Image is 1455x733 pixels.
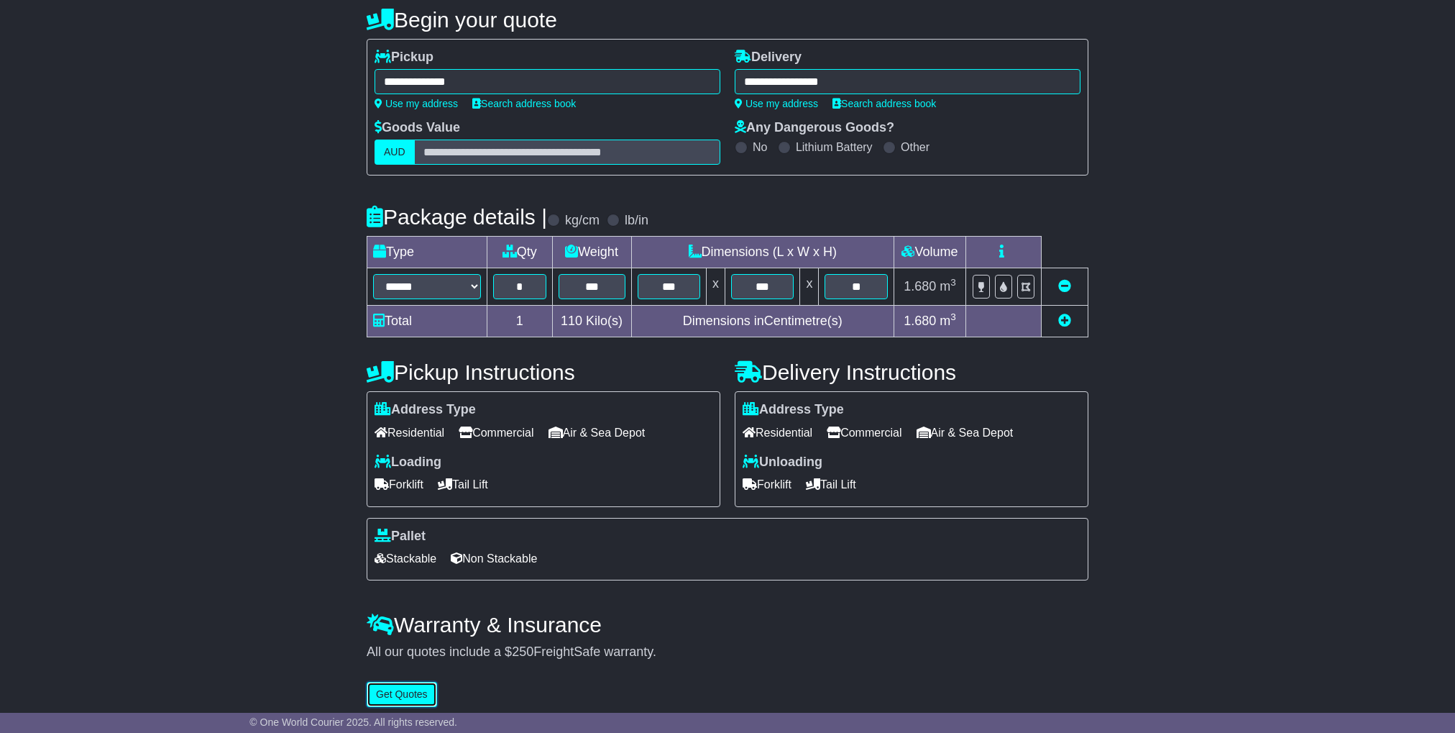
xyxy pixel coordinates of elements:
td: Total [367,306,487,337]
h4: Warranty & Insurance [367,613,1088,637]
label: Pallet [375,529,426,545]
td: x [800,268,819,306]
a: Search address book [832,98,936,109]
span: Tail Lift [806,473,856,496]
span: 250 [512,645,533,659]
span: Commercial [827,422,901,444]
label: Lithium Battery [796,140,873,154]
span: 110 [561,314,582,328]
span: Non Stackable [451,547,537,570]
td: Kilo(s) [552,306,631,337]
span: Forklift [743,473,791,496]
span: m [940,314,956,328]
label: AUD [375,140,415,165]
span: m [940,279,956,293]
label: lb/in [625,213,648,229]
label: Pickup [375,50,433,65]
h4: Begin your quote [367,8,1088,32]
label: kg/cm [565,213,600,229]
td: x [707,268,725,306]
div: All our quotes include a $ FreightSafe warranty. [367,645,1088,660]
a: Search address book [472,98,576,109]
label: Goods Value [375,120,460,136]
span: Commercial [459,422,533,444]
a: Use my address [735,98,818,109]
h4: Delivery Instructions [735,360,1088,384]
label: No [753,140,767,154]
span: Tail Lift [438,473,488,496]
sup: 3 [950,277,956,288]
span: 1.680 [904,279,936,293]
span: Residential [375,422,444,444]
span: Residential [743,422,812,444]
label: Other [901,140,930,154]
label: Address Type [743,402,844,418]
td: Dimensions (L x W x H) [631,237,894,268]
label: Address Type [375,402,476,418]
label: Delivery [735,50,802,65]
span: Air & Sea Depot [917,422,1014,444]
sup: 3 [950,311,956,322]
a: Use my address [375,98,458,109]
h4: Pickup Instructions [367,360,720,384]
td: Volume [894,237,965,268]
span: 1.680 [904,314,936,328]
span: Stackable [375,547,436,570]
span: Forklift [375,473,423,496]
label: Loading [375,455,441,470]
span: © One World Courier 2025. All rights reserved. [249,716,457,728]
button: Get Quotes [367,682,437,707]
td: 1 [487,306,553,337]
h4: Package details | [367,205,547,229]
td: Qty [487,237,553,268]
td: Type [367,237,487,268]
td: Dimensions in Centimetre(s) [631,306,894,337]
label: Unloading [743,455,822,470]
span: Air & Sea Depot [549,422,646,444]
a: Add new item [1058,314,1071,328]
td: Weight [552,237,631,268]
label: Any Dangerous Goods? [735,120,894,136]
a: Remove this item [1058,279,1071,293]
